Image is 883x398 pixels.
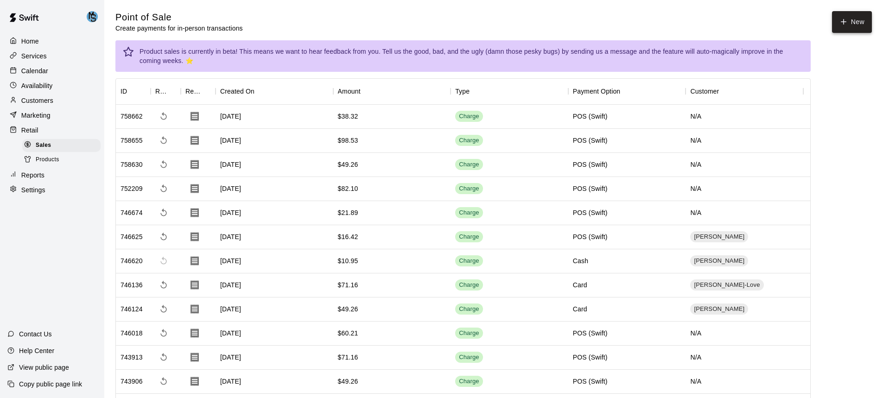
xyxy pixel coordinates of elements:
span: Refund payment [155,204,172,221]
button: Sort [203,85,216,98]
div: $98.53 [338,136,358,145]
div: [DATE] [216,249,333,273]
button: Download Receipt [185,324,204,342]
span: Products [36,155,59,164]
div: Charge [459,184,479,193]
span: Refund payment [155,325,172,341]
div: POS (Swift) [573,329,608,338]
div: 743906 [121,377,143,386]
p: Copy public page link [19,379,82,389]
div: N/A [686,346,803,370]
div: 746136 [121,280,143,290]
button: Download Receipt [185,372,204,391]
div: 746620 [121,256,143,265]
span: [PERSON_NAME]-Love [690,281,763,290]
div: Charge [459,377,479,386]
div: Calendar [7,64,97,78]
div: 743913 [121,353,143,362]
div: $10.95 [338,256,358,265]
span: Refund payment [155,228,172,245]
button: Sort [719,85,732,98]
div: POS (Swift) [573,377,608,386]
div: N/A [686,129,803,153]
div: Card [573,280,587,290]
span: Sales [36,141,51,150]
div: $71.16 [338,280,358,290]
button: Download Receipt [185,179,204,198]
div: Payment Option [568,78,686,104]
a: Retail [7,123,97,137]
div: Charge [459,208,479,217]
div: POS (Swift) [573,232,608,241]
div: 746018 [121,329,143,338]
div: [DATE] [216,153,333,177]
div: Refund [151,78,181,104]
button: Sort [168,85,181,98]
div: 758662 [121,112,143,121]
span: Refund payment [155,156,172,173]
button: Download Receipt [185,155,204,174]
p: Retail [21,126,38,135]
div: Charge [459,329,479,338]
div: [DATE] [216,105,333,129]
div: POS (Swift) [573,136,608,145]
div: [DATE] [216,201,333,225]
div: Created On [220,78,254,104]
p: Availability [21,81,53,90]
div: [DATE] [216,322,333,346]
div: Type [455,78,470,104]
div: 746674 [121,208,143,217]
div: [DATE] [216,225,333,249]
div: Charge [459,160,479,169]
div: N/A [686,370,803,394]
a: Services [7,49,97,63]
span: Refund payment [155,373,172,390]
a: Reports [7,168,97,182]
button: Download Receipt [185,227,204,246]
button: Download Receipt [185,276,204,294]
a: Marketing [7,108,97,122]
div: Refund [155,78,168,104]
div: Cash [573,256,588,265]
div: 746124 [121,304,143,314]
span: Refund payment [155,180,172,197]
p: Calendar [21,66,48,76]
div: [PERSON_NAME]-Love [690,279,763,291]
div: N/A [686,322,803,346]
div: $60.21 [338,329,358,338]
div: Type [451,78,568,104]
div: Payment Option [573,78,621,104]
button: Sort [254,85,267,98]
a: Customers [7,94,97,107]
div: ID [116,78,151,104]
div: POS (Swift) [573,160,608,169]
div: Charge [459,112,479,121]
div: Receipt [181,78,216,104]
div: ID [121,78,127,104]
span: Refund payment [155,108,172,125]
button: Sort [470,85,483,98]
div: Created On [216,78,333,104]
div: Charge [459,305,479,314]
button: Sort [361,85,374,98]
div: 758630 [121,160,143,169]
div: $49.26 [338,160,358,169]
div: [DATE] [216,370,333,394]
div: $21.89 [338,208,358,217]
div: $49.26 [338,377,358,386]
a: Products [22,152,104,167]
div: Charge [459,257,479,265]
button: Download Receipt [185,252,204,270]
div: N/A [686,153,803,177]
button: Sort [127,85,140,98]
div: Customer [686,78,803,104]
span: [PERSON_NAME] [690,305,748,314]
div: [DATE] [216,273,333,297]
div: Amount [333,78,451,104]
button: Sort [620,85,633,98]
div: [PERSON_NAME] [690,231,748,242]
